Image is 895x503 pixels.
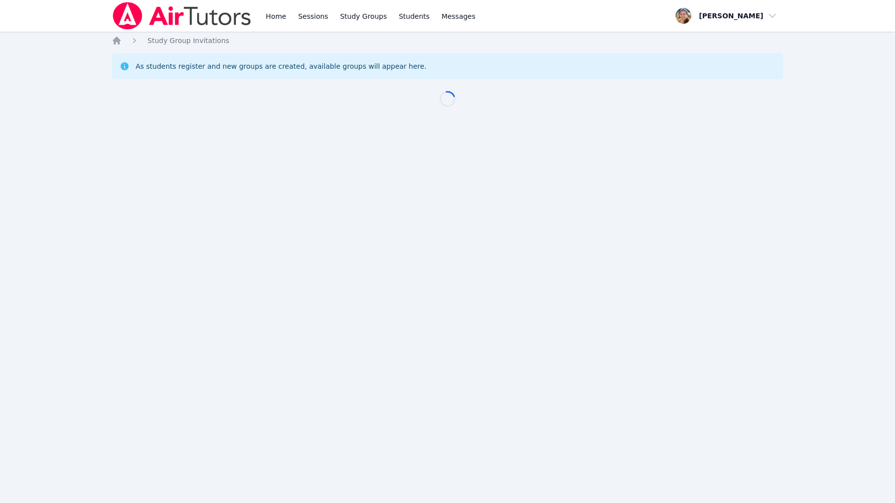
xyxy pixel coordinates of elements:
div: As students register and new groups are created, available groups will appear here. [135,61,426,71]
nav: Breadcrumb [112,36,783,46]
span: Messages [442,11,476,21]
img: Air Tutors [112,2,252,30]
a: Study Group Invitations [147,36,229,46]
span: Study Group Invitations [147,37,229,45]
